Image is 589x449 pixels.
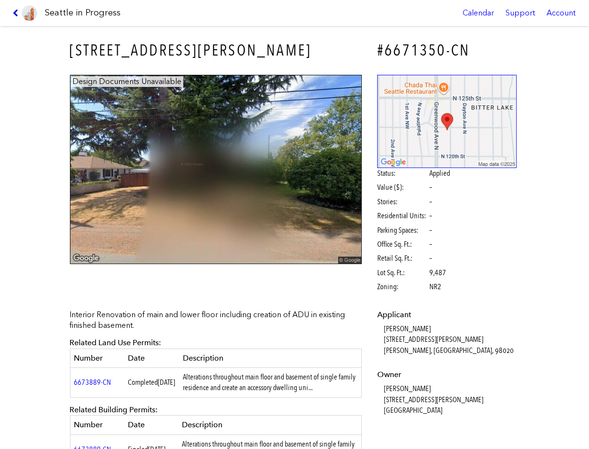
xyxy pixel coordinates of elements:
span: – [429,210,432,221]
th: Date [124,349,179,367]
span: Related Land Use Permits: [70,338,162,347]
dt: Owner [377,369,517,380]
img: favicon-96x96.png [22,5,37,21]
span: – [429,239,432,250]
td: Completed [124,368,179,398]
span: – [429,225,432,236]
span: Related Building Permits: [70,405,158,414]
span: Lot Sq. Ft.: [377,267,428,278]
th: Number [70,349,124,367]
span: Applied [429,168,450,179]
span: – [429,253,432,264]
span: Status: [377,168,428,179]
span: [DATE] [158,378,175,387]
span: – [429,182,432,193]
img: staticmap [377,75,517,168]
span: Value ($): [377,182,428,193]
th: Description [179,349,362,367]
p: Interior Renovation of main and lower floor including creation of ADU in existing finished basement. [70,309,362,331]
span: NR2 [429,281,441,292]
a: 6673889-CN [74,378,111,387]
th: Description [178,416,362,435]
h4: #6671350-CN [377,40,517,61]
span: Office Sq. Ft.: [377,239,428,250]
span: Zoning: [377,281,428,292]
td: Alterations throughout main floor and basement of single family residence and create an accessory... [179,368,362,398]
h3: [STREET_ADDRESS][PERSON_NAME] [70,40,362,61]
dd: [PERSON_NAME] [STREET_ADDRESS][PERSON_NAME] [GEOGRAPHIC_DATA] [384,383,517,416]
span: Parking Spaces: [377,225,428,236]
span: 9,487 [429,267,446,278]
span: Residential Units: [377,210,428,221]
h1: Seattle in Progress [45,7,121,19]
figcaption: Design Documents Unavailable [71,76,183,87]
th: Number [70,416,124,435]
span: Retail Sq. Ft.: [377,253,428,264]
span: – [429,196,432,207]
dd: [PERSON_NAME] [STREET_ADDRESS][PERSON_NAME] [PERSON_NAME], [GEOGRAPHIC_DATA], 98020 [384,323,517,356]
span: Stories: [377,196,428,207]
dt: Applicant [377,309,517,320]
th: Date [124,416,178,435]
img: 12055_PHINNEY_AVE_N_SEATTLE.jpg [70,75,362,265]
